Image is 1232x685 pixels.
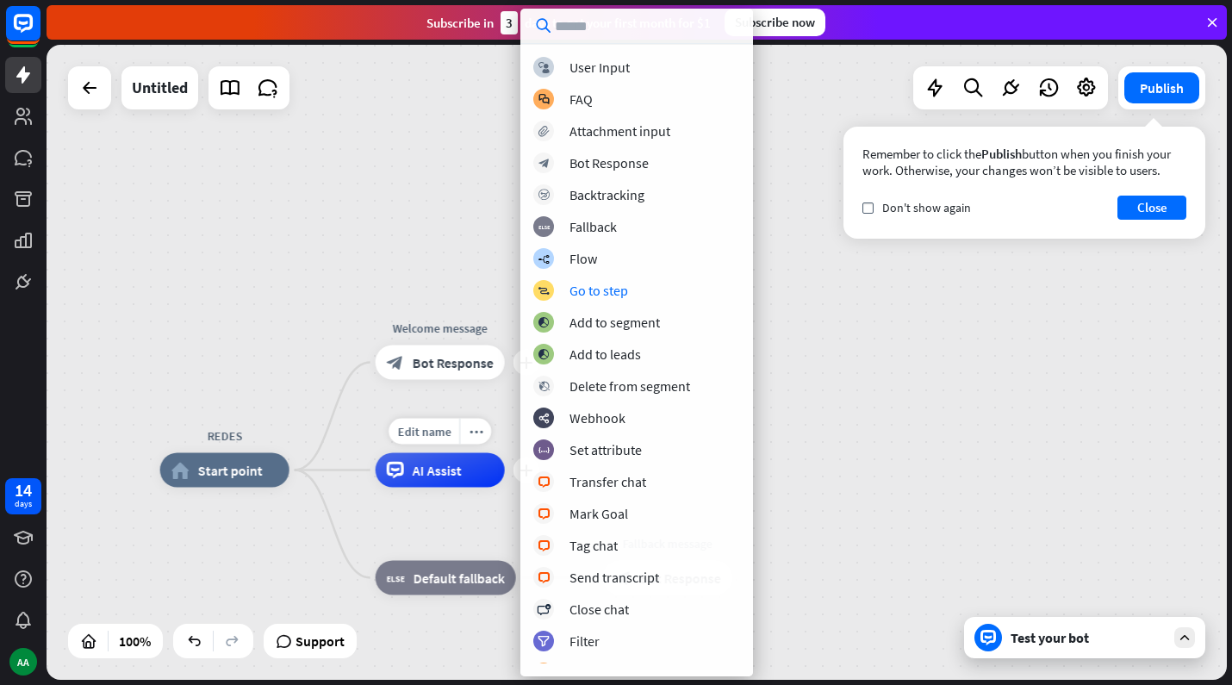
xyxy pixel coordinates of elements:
div: Go to step [569,282,628,299]
div: 100% [114,627,156,655]
i: builder_tree [538,253,550,265]
i: block_livechat [538,508,551,520]
div: Mark Goal [569,505,628,522]
div: Subscribe in days to get your first month for $1 [426,11,711,34]
div: Tag chat [569,537,618,554]
div: Set attribute [569,441,642,458]
i: block_delete_from_segment [538,381,550,392]
div: Send transcript [569,569,659,586]
div: Test your bot [1011,629,1166,646]
i: block_bot_response [538,158,550,169]
div: Subscribe now [725,9,825,36]
div: Filter [569,632,600,650]
button: Close [1117,196,1186,220]
div: Add to segment [569,314,660,331]
i: block_faq [538,94,550,105]
i: block_fallback [538,221,550,233]
div: 3 [501,11,518,34]
span: Bot Response [413,354,494,371]
span: Don't show again [882,200,971,215]
i: home_2 [171,462,190,479]
div: User Input [569,59,630,76]
i: block_bot_response [387,354,404,371]
div: REDES [147,427,302,445]
span: Start point [198,462,263,479]
i: block_backtracking [538,190,550,201]
div: Fallback [569,218,617,235]
span: Default fallback [414,570,505,587]
div: Welcome message [363,320,518,337]
i: more_horiz [469,425,482,438]
i: block_fallback [387,570,405,587]
i: block_livechat [538,476,551,488]
div: Delete from segment [569,377,690,395]
div: Untitled [132,66,188,109]
i: block_livechat [538,540,551,551]
button: Publish [1124,72,1199,103]
div: Attachment input [569,122,670,140]
i: block_set_attribute [538,445,550,456]
span: Support [296,627,345,655]
i: block_livechat [538,572,551,583]
i: webhooks [538,413,550,424]
div: Backtracking [569,186,644,203]
span: AI Assist [413,462,462,479]
div: days [15,498,32,510]
div: Flow [569,250,597,267]
span: Edit name [397,424,451,439]
div: FAQ [569,90,593,108]
div: Transfer chat [569,473,646,490]
div: AA [9,648,37,676]
div: Bot Response [569,154,649,171]
i: block_add_to_segment [538,349,550,360]
div: Remember to click the button when you finish your work. Otherwise, your changes won’t be visible ... [862,146,1186,178]
i: filter [538,636,550,647]
i: block_add_to_segment [538,317,550,328]
div: 14 [15,483,32,498]
div: Add to leads [569,346,641,363]
button: Open LiveChat chat widget [14,7,65,59]
div: Webhook [569,409,625,427]
i: block_goto [538,285,550,296]
span: Publish [981,146,1022,162]
i: block_attachment [538,126,550,137]
i: block_close_chat [537,604,551,615]
i: block_user_input [538,62,550,73]
a: 14 days [5,478,41,514]
div: Close chat [569,601,629,618]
